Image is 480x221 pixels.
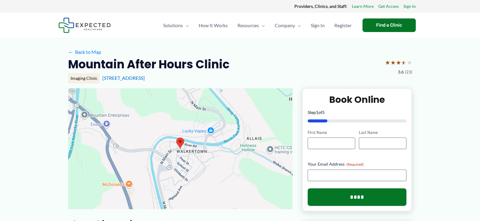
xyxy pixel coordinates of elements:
[68,47,101,57] a: ←Back to Map
[403,2,416,10] a: Sign In
[390,57,396,68] span: ★
[233,15,270,36] a: ResourcesMenu Toggle
[158,15,356,36] nav: Primary Site Navigation
[163,15,183,36] span: Solutions
[401,57,407,68] span: ★
[295,15,301,36] span: Menu Toggle
[405,68,412,76] span: (23)
[237,15,259,36] span: Resources
[68,73,100,83] div: Imaging Clinic
[362,18,416,32] a: Find a Clinic
[316,110,318,115] span: 1
[398,68,404,76] span: 3.6
[308,161,407,167] label: Your Email Address
[68,49,74,55] span: ←
[306,15,329,36] a: Sign In
[194,15,233,36] a: How It Works
[334,15,352,36] span: Register
[270,15,306,36] a: CompanyMenu Toggle
[259,15,265,36] span: Menu Toggle
[378,2,399,10] a: Get Access
[396,57,401,68] span: ★
[346,162,364,167] span: (Required)
[329,15,356,36] a: Register
[359,130,406,135] label: Last Name
[407,57,412,68] span: ★
[294,4,347,9] strong: Providers, Clinics, and Staff:
[308,110,407,115] p: Step of
[68,57,230,72] h2: Mountain After Hours Clinic
[322,110,325,115] span: 5
[102,75,145,81] a: [STREET_ADDRESS]
[199,15,228,36] span: How It Works
[308,94,407,106] h2: Book Online
[311,15,325,36] span: Sign In
[58,18,111,33] img: Expected Healthcare Logo - side, dark font, small
[352,2,374,10] a: Learn More
[183,15,189,36] span: Menu Toggle
[275,15,295,36] span: Company
[385,57,390,68] span: ★
[308,130,355,135] label: First Name
[158,15,194,36] a: SolutionsMenu Toggle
